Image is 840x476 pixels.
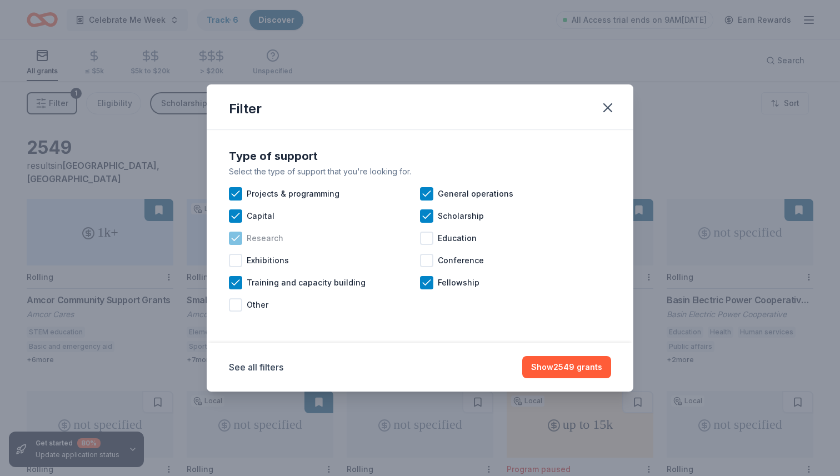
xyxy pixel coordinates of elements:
span: Research [247,232,283,245]
div: Filter [229,100,262,118]
button: Show2549 grants [522,356,611,378]
span: Capital [247,209,274,223]
span: Education [438,232,477,245]
span: Conference [438,254,484,267]
button: See all filters [229,360,283,374]
span: Fellowship [438,276,479,289]
span: Training and capacity building [247,276,366,289]
div: Select the type of support that you're looking for. [229,165,611,178]
div: Type of support [229,147,611,165]
span: Other [247,298,268,312]
span: Projects & programming [247,187,339,201]
span: Scholarship [438,209,484,223]
span: Exhibitions [247,254,289,267]
span: General operations [438,187,513,201]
